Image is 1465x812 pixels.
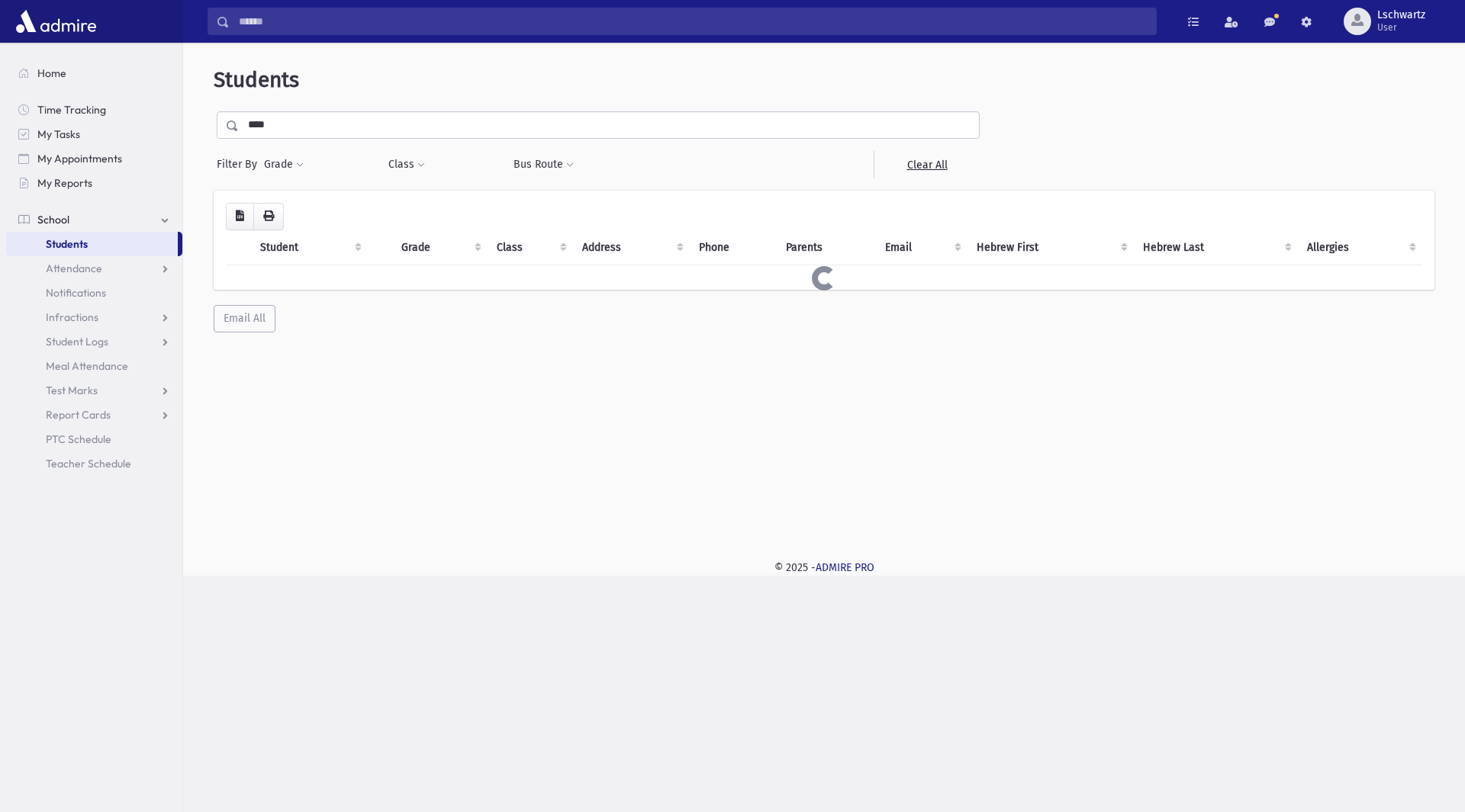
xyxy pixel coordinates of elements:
[388,151,426,178] button: Class
[6,281,182,305] a: Notifications
[968,230,1134,265] th: Hebrew First
[6,146,182,171] a: My Appointments
[263,151,304,178] button: Grade
[46,408,111,422] span: Report Cards
[37,66,66,80] span: Home
[217,156,263,172] span: Filter By
[6,232,178,256] a: Students
[6,98,182,122] a: Time Tracking
[214,67,299,92] span: Students
[6,403,182,427] a: Report Cards
[251,230,368,265] th: Student
[777,230,876,265] th: Parents
[690,230,777,265] th: Phone
[46,262,102,275] span: Attendance
[37,176,92,190] span: My Reports
[46,286,106,300] span: Notifications
[37,127,80,141] span: My Tasks
[46,310,98,324] span: Infractions
[1298,230,1422,265] th: Allergies
[230,8,1156,35] input: Search
[573,230,690,265] th: Address
[6,171,182,195] a: My Reports
[6,61,182,85] a: Home
[6,305,182,329] a: Infractions
[37,213,69,226] span: School
[6,329,182,354] a: Student Logs
[874,151,980,178] a: Clear All
[46,359,128,373] span: Meal Attendance
[46,237,88,251] span: Students
[226,203,254,230] button: CSV
[37,152,122,165] span: My Appointments
[1134,230,1298,265] th: Hebrew Last
[1377,9,1425,21] span: Lschwartz
[1377,21,1425,34] span: User
[6,256,182,281] a: Attendance
[6,378,182,403] a: Test Marks
[6,451,182,476] a: Teacher Schedule
[6,122,182,146] a: My Tasks
[392,230,488,265] th: Grade
[253,203,284,230] button: Print
[6,427,182,451] a: PTC Schedule
[12,6,100,37] img: AdmirePro
[46,432,111,446] span: PTC Schedule
[6,354,182,378] a: Meal Attendance
[214,305,275,332] button: Email All
[46,384,98,397] span: Test Marks
[488,230,573,265] th: Class
[513,151,575,178] button: Bus Route
[46,457,131,470] span: Teacher Schedule
[37,103,106,117] span: Time Tracking
[816,561,874,574] a: ADMIRE PRO
[876,230,967,265] th: Email
[46,335,108,348] span: Student Logs
[208,560,1441,576] div: © 2025 -
[6,207,182,232] a: School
